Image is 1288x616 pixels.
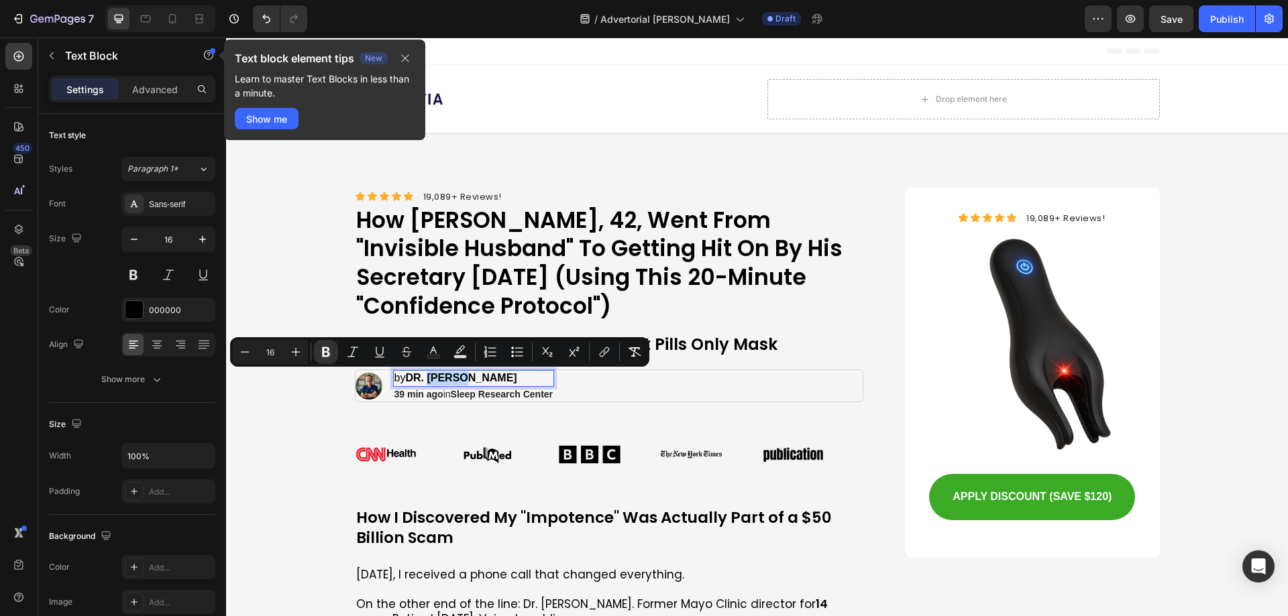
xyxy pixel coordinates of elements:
[13,143,32,153] div: 450
[127,163,178,175] span: Paragraph 1*
[225,351,327,362] strong: Sleep Research Center
[168,351,217,362] strong: 39 min ago
[49,528,114,546] div: Background
[149,597,212,609] div: Add...
[49,230,85,248] div: Size
[101,373,164,386] div: Show more
[130,169,637,284] p: How [PERSON_NAME], 42, Went From "Invisible Husband" To Getting Hit On By His Secretary [DATE] (U...
[130,296,637,317] p: Why Therapeutic Waves Cure What Pills Only Mask
[168,334,327,348] p: by
[179,334,290,346] strong: DR. [PERSON_NAME]
[149,198,212,210] div: Sans-serif
[88,11,94,27] p: 7
[129,403,191,431] img: [object Object]
[10,245,32,256] div: Beta
[129,335,156,362] img: gempages_581674181997888244-d201a8eb-6b5a-4c3a-8848-b214589678e5.png
[168,351,327,363] p: in
[690,189,922,420] img: gempages_581674181997888244-afb566f0-e8c8-47cb-9c79-e7b0ce0edb4d.png
[594,12,598,26] span: /
[230,337,649,367] div: Editor contextual toolbar
[1161,13,1183,25] span: Save
[149,562,212,574] div: Add...
[49,561,70,573] div: Color
[130,530,637,544] p: [DATE], I received a phone call that changed everything.
[49,198,66,210] div: Font
[1242,550,1275,582] div: Open Intercom Messenger
[536,404,598,430] img: Alt image
[129,295,638,318] h1: Rich Text Editor. Editing area: main
[253,5,307,32] div: Undo/Redo
[167,332,329,349] div: Rich Text Editor. Editing area: main
[129,168,638,286] h1: Rich Text Editor. Editing area: main
[435,413,496,421] img: [object Object]
[5,5,100,32] button: 7
[333,399,394,434] img: [object Object]
[775,13,796,25] span: Draft
[132,82,178,97] p: Advanced
[122,444,215,468] input: Auto
[121,157,215,181] button: Paragraph 1*
[49,485,80,497] div: Padding
[49,367,215,391] button: Show more
[49,596,72,608] div: Image
[130,471,637,511] p: How I Discovered My "Impotence" Was Actually Part of a $50 Billion Scam
[66,82,104,97] p: Settings
[49,336,87,354] div: Align
[703,436,909,483] button: <p>APPLY DISCOUNT (SAVE $120)</p>
[727,450,885,469] p: APPLY DISCOUNT (SAVE $120)
[197,153,276,166] span: 19,089+ Reviews!
[800,174,879,187] span: 19,089+ Reviews!
[231,409,292,426] img: [object Object]
[49,450,71,462] div: Width
[1149,5,1193,32] button: Save
[1199,5,1255,32] button: Publish
[65,48,179,64] p: Text Block
[226,38,1288,616] iframe: Design area
[130,559,637,589] p: On the other end of the line: Dr. [PERSON_NAME]. Former Mayo Clinic director for Retired [DATE]. ...
[49,416,85,434] div: Size
[49,129,86,141] div: Text style
[600,12,730,26] span: Advertorial [PERSON_NAME]
[149,304,212,316] div: 000000
[49,304,70,316] div: Color
[710,56,781,67] div: Drop element here
[1210,12,1244,26] div: Publish
[49,163,72,175] div: Styles
[130,558,602,589] strong: 14 years.
[149,486,212,498] div: Add...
